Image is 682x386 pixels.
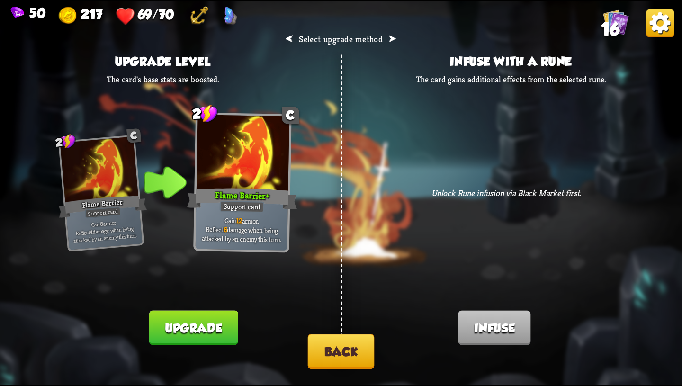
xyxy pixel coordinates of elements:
img: Gold.png [59,6,78,26]
div: Flame Barrier+ [187,185,297,212]
img: Anchor - Start each combat with 10 armor. [190,6,209,26]
b: 8 [100,220,103,227]
div: Gold [59,6,102,26]
p: Gain armor. Reflect damage when being attacked by an enemy this turn. [198,215,286,244]
img: Options_Button.png [646,9,674,37]
span: 16 [601,19,619,40]
p: Unlock Rune infusion via Black Market first. [410,188,602,199]
div: 2 [55,133,77,150]
div: C [282,106,299,124]
button: Back [308,334,375,369]
span: Select upgrade method [299,33,383,45]
div: Support card [85,206,121,218]
div: Flame Barrier [58,192,147,219]
div: Gems [11,5,46,20]
p: The card's base stats are boosted. [107,74,219,85]
b: 6 [223,224,227,233]
img: Crystal - Defeating each map's boss will award you extra gems after finishing the game. [224,6,238,26]
img: Heart.png [116,6,135,26]
p: Gain armor. Reflect damage when being attacked by an enemy this turn. [69,217,140,245]
div: C [126,128,141,143]
img: Cards_Icon.png [603,9,629,35]
b: 4 [90,228,93,235]
b: 12 [236,216,242,225]
p: The card gains additional effects from the selected rune. [416,74,606,85]
span: 69/70 [138,6,174,22]
button: Infuse [458,310,531,345]
button: Upgrade [149,310,238,345]
div: 2 [192,104,218,123]
img: Indicator_Arrow.png [144,166,187,198]
div: Support card [220,201,265,213]
div: Health [116,6,174,26]
h2: ⮜ ⮞ [285,33,397,45]
h3: Infuse with a rune [416,54,606,68]
img: Gem.png [11,6,25,19]
h3: Upgrade level [107,54,219,68]
span: 217 [81,6,102,22]
div: View all the cards in your deck [603,9,629,37]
